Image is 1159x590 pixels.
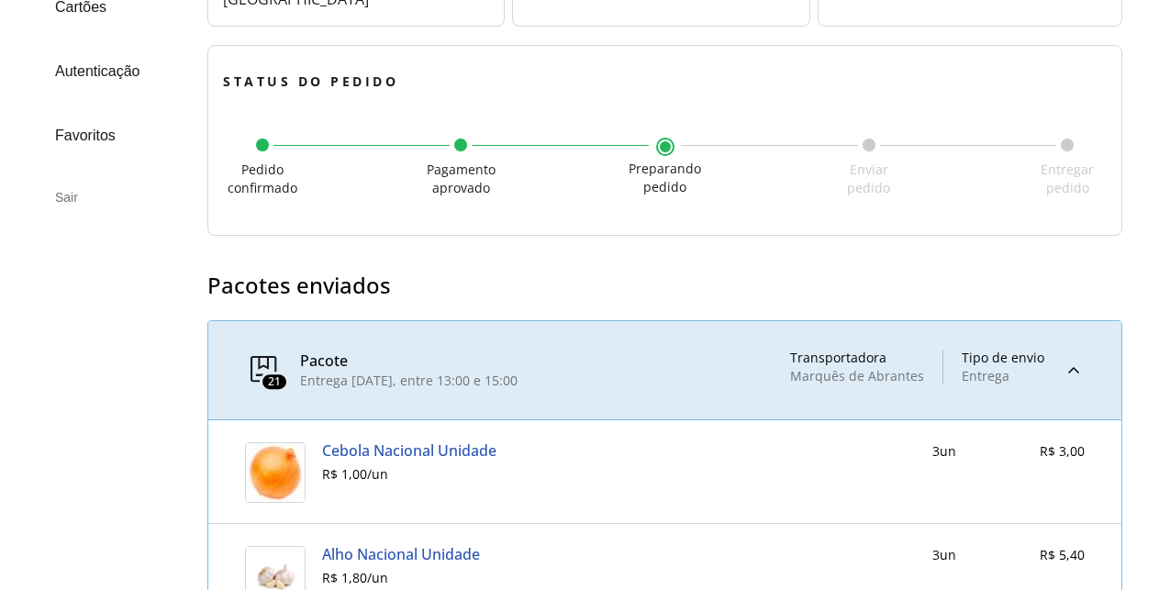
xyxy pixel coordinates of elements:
span: 21 [268,376,281,389]
span: Preparando pedido [629,160,701,195]
a: Favoritos [37,111,193,161]
div: 3 un [932,442,956,461]
span: Status do pedido [223,72,398,90]
span: Pagamento aprovado [427,161,496,196]
span: R$ 5,40 [1040,546,1085,563]
div: Transportadora [790,351,924,365]
span: R$ 3,00 [1040,442,1085,460]
div: Tipo de envio [962,351,1044,365]
div: Marquês de Abrantes [790,369,924,384]
div: Pacote [300,352,518,369]
div: Entrega [962,369,1044,384]
h3: Pacotes enviados [207,273,1122,298]
div: R$ 1,80 / un [322,571,480,585]
div: 3 un [932,546,956,564]
summary: 21PacoteEntrega [DATE], entre 13:00 e 15:00TransportadoraMarquês de AbrantesTipo de envioEntrega [208,321,1121,420]
a: Cebola Nacional Unidade [322,442,496,459]
div: R$ 1,00 / un [322,467,496,482]
div: Sair [37,175,193,219]
a: Alho Nacional Unidade [322,546,480,562]
span: Entregar pedido [1041,161,1094,196]
span: Enviar pedido [847,161,890,196]
a: Autenticação [37,47,193,96]
img: Cebola Nacional Unidade [245,442,306,503]
div: Entrega [DATE], entre 13:00 e 15:00 [300,373,518,388]
span: Pedido confirmado [228,161,297,196]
